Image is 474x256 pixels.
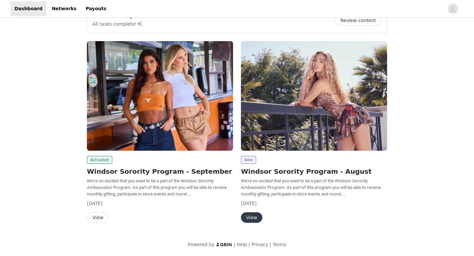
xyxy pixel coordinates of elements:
[87,166,233,176] h2: Windsor Sorority Program - September
[241,156,256,164] span: New
[87,178,227,196] span: We're so excited that you want to be a part of the Windsor Sorority Ambassador Program. As part o...
[450,4,456,14] div: avatar
[251,242,268,247] a: Privacy
[237,242,247,247] a: Help
[87,156,112,164] span: Activated
[241,212,262,223] button: View
[188,242,214,247] span: Powered by
[48,1,80,16] a: Networks
[11,1,46,16] a: Dashboard
[241,201,256,206] span: [DATE]
[273,242,286,247] a: Terms
[82,1,110,16] a: Payouts
[241,215,262,220] a: View
[87,41,233,151] img: Windsor
[87,212,109,223] button: View
[335,15,382,26] button: Review content
[241,166,387,176] h2: Windsor Sorority Program - August
[87,201,102,206] span: [DATE]
[216,243,232,247] img: logo
[241,41,387,151] img: Windsor
[241,178,381,196] span: We're so excited that you want to be a part of the Windsor Sorority Ambassador Program. As part o...
[270,242,271,247] span: |
[249,242,250,247] span: |
[87,215,109,220] a: View
[234,242,235,247] span: |
[92,20,143,28] p: All tasks complete!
